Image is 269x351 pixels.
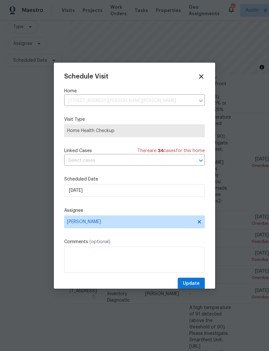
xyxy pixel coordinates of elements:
label: Comments [64,239,205,245]
label: Assignee [64,207,205,214]
span: Update [183,280,200,288]
span: There are case s for this home [137,148,205,154]
span: Close [198,73,205,80]
input: Enter in an address [64,96,195,106]
span: [PERSON_NAME] [67,219,194,224]
input: M/D/YYYY [64,184,205,197]
span: 34 [158,149,164,153]
span: Schedule Visit [64,73,108,80]
span: Home Health Checkup [67,128,202,134]
label: Visit Type [64,116,205,123]
label: Home [64,88,205,94]
label: Scheduled Date [64,176,205,182]
input: Select cases [64,156,187,166]
span: Linked Cases [64,148,92,154]
button: Update [178,278,205,290]
span: (optional) [89,240,110,244]
button: Open [196,156,205,165]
